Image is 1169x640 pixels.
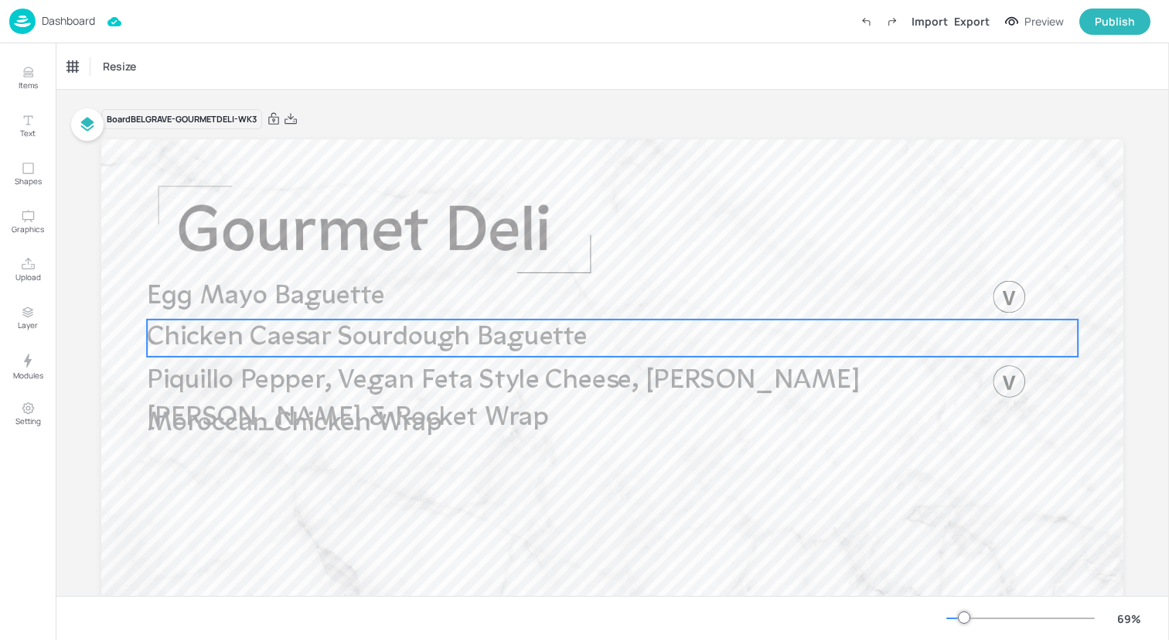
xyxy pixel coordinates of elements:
[1024,13,1064,30] div: Preview
[101,109,262,130] div: Board BELGRAVE-GOURMETDELI-WK3
[9,9,36,34] img: logo-86c26b7e.jpg
[879,9,905,35] label: Redo (Ctrl + Y)
[1079,9,1150,35] button: Publish
[147,368,860,432] span: Piquillo Pepper, Vegan Feta Style Cheese, [PERSON_NAME] [PERSON_NAME] & Rocket Wrap
[1095,13,1135,30] div: Publish
[147,324,588,351] span: Chicken Caesar Sourdough Baguette
[42,15,95,26] p: Dashboard
[147,283,385,310] span: Egg Mayo Baguette
[1110,611,1147,627] div: 69 %
[912,13,948,29] div: Import
[954,13,990,29] div: Export
[996,10,1073,33] button: Preview
[853,9,879,35] label: Undo (Ctrl + Z)
[100,58,139,74] span: Resize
